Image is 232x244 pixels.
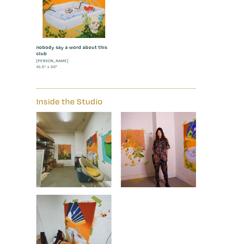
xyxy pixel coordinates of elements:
a: [PERSON_NAME] [36,58,111,64]
a: nobody say a word about this club [36,44,107,56]
img: phpThumb.php [36,112,111,187]
span: 41.5" x 50" [36,64,57,69]
img: phpThumb.php [121,112,196,187]
li: [PERSON_NAME] [36,58,69,64]
h3: Inside the Studio [36,96,111,107]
